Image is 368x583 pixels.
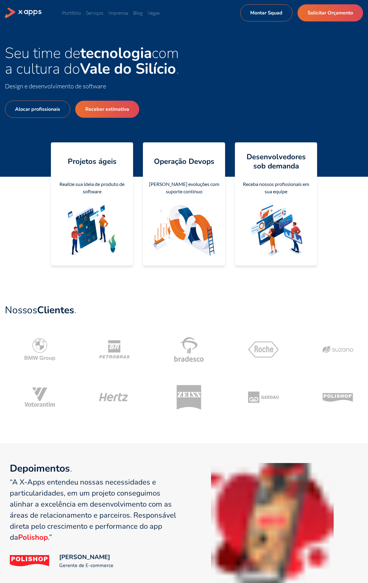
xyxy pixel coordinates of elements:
[68,157,117,166] h4: Projetos ágeis
[5,303,74,317] span: Nossos
[80,59,176,79] strong: Vale do Silício
[56,180,128,195] div: Realize sua ideia de produto de software
[5,101,70,118] a: Alocar profissionais
[62,10,81,16] a: Portfólio
[240,4,293,21] a: Montar Squad
[10,555,49,566] img: Polishop logo
[37,303,74,317] strong: Clientes
[133,10,143,16] a: Blog
[5,43,179,79] span: Seu time de com a cultura do
[86,10,103,16] a: Serviços
[108,10,128,16] a: Imprensa
[240,152,312,171] h4: Desenvolvedores sob demanda
[10,477,176,542] q: “A X-Apps entendeu nossas necessidades e particularidades, em um projeto conseguimos alinhar a ex...
[18,532,48,542] strong: Polishop
[10,462,70,475] strong: Depoimentos
[59,553,113,562] div: [PERSON_NAME]
[59,562,113,569] div: Gerente de E-commerce
[5,305,76,318] a: NossosClientes
[154,157,214,166] h4: Operação Devops
[75,101,139,118] a: Receber estimativa
[148,180,220,195] div: [PERSON_NAME] evoluções com suporte contínuo
[5,82,106,90] span: Design e desenvolvimento de software
[148,10,160,16] a: Vagas
[297,4,363,21] a: Solicitar Orçamento
[240,180,312,195] div: Receba nossos profissionais em sua equipe
[80,43,152,63] strong: tecnologia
